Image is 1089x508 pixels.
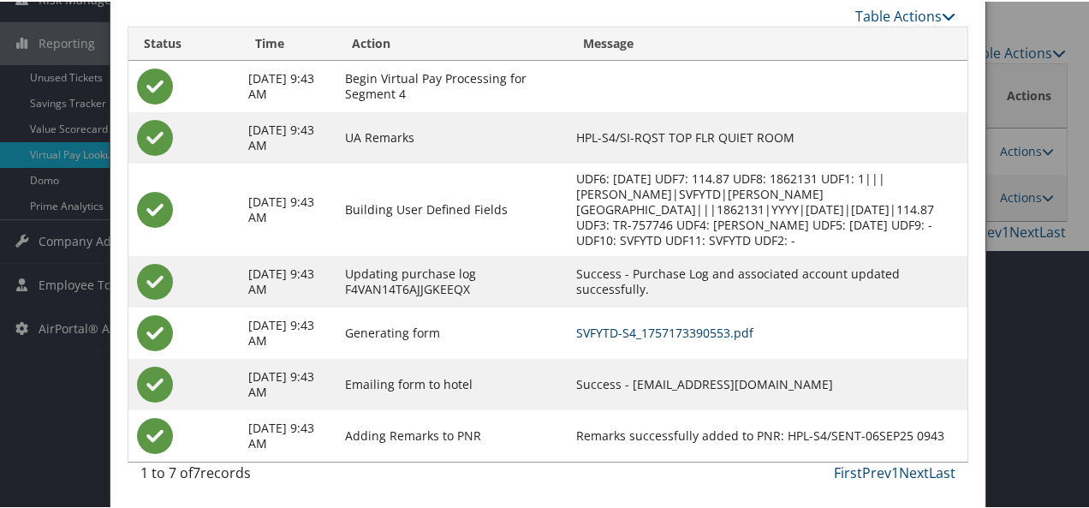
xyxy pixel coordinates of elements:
a: Prev [862,462,891,481]
div: 1 to 7 of records [140,461,325,490]
td: Success - Purchase Log and associated account updated successfully. [568,254,967,306]
td: [DATE] 9:43 AM [240,59,337,111]
td: [DATE] 9:43 AM [240,254,337,306]
th: Action: activate to sort column ascending [336,26,567,59]
a: 1 [891,462,899,481]
a: First [834,462,862,481]
td: Emailing form to hotel [336,357,567,409]
td: [DATE] 9:43 AM [240,357,337,409]
td: UDF6: [DATE] UDF7: 114.87 UDF8: 1862131 UDF1: 1|||[PERSON_NAME]|SVFYTD|[PERSON_NAME][GEOGRAPHIC_D... [568,162,967,254]
td: Begin Virtual Pay Processing for Segment 4 [336,59,567,111]
td: Remarks successfully added to PNR: HPL-S4/SENT-06SEP25 0943 [568,409,967,460]
td: [DATE] 9:43 AM [240,111,337,162]
td: [DATE] 9:43 AM [240,409,337,460]
td: Adding Remarks to PNR [336,409,567,460]
th: Time: activate to sort column ascending [240,26,337,59]
span: 7 [193,462,200,481]
td: Building User Defined Fields [336,162,567,254]
a: Table Actions [855,5,955,24]
td: HPL-S4/SI-RQST TOP FLR QUIET ROOM [568,111,967,162]
td: Updating purchase log F4VAN14T6AJJGKEEQX [336,254,567,306]
td: Success - [EMAIL_ADDRESS][DOMAIN_NAME] [568,357,967,409]
a: Last [929,462,955,481]
td: Generating form [336,306,567,357]
a: SVFYTD-S4_1757173390553.pdf [576,323,753,339]
td: [DATE] 9:43 AM [240,162,337,254]
th: Message: activate to sort column ascending [568,26,967,59]
th: Status: activate to sort column ascending [128,26,240,59]
td: UA Remarks [336,111,567,162]
td: [DATE] 9:43 AM [240,306,337,357]
a: Next [899,462,929,481]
